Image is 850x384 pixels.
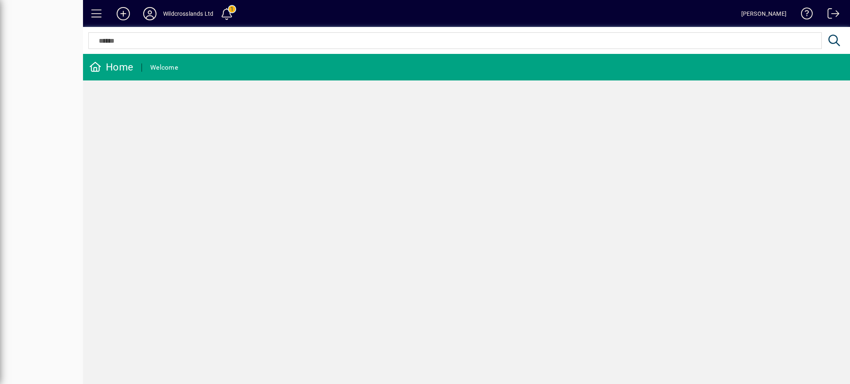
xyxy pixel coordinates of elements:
a: Logout [821,2,840,29]
div: Home [89,61,133,74]
div: [PERSON_NAME] [741,7,786,20]
div: Welcome [150,61,178,74]
button: Profile [137,6,163,21]
button: Add [110,6,137,21]
div: Wildcrosslands Ltd [163,7,213,20]
a: Knowledge Base [795,2,813,29]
